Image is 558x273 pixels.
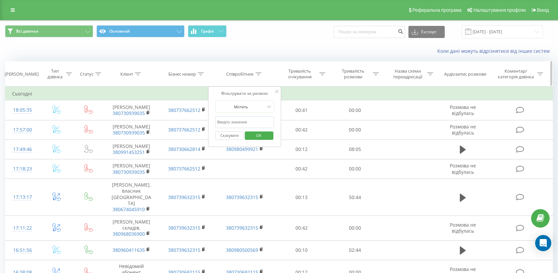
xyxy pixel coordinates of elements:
[168,107,200,113] a: 380737662512
[275,240,328,260] td: 00:10
[120,71,133,77] div: Клієнт
[496,68,535,80] div: Коментар/категорія дзвінка
[537,7,549,13] span: Вихід
[113,247,145,253] a: 380960411635
[275,159,328,179] td: 00:42
[450,104,476,116] span: Розмова не відбулась
[96,25,185,37] button: Основний
[226,225,258,231] a: 380739632315
[450,123,476,136] span: Розмова не відбулась
[437,48,553,54] a: Коли дані можуть відрізнятися вiд інших систем
[334,26,405,38] input: Пошук за номером
[12,104,33,117] div: 18:05:35
[226,194,258,200] a: 380739632315
[215,131,244,140] button: Скасувати
[275,216,328,241] td: 00:42
[275,101,328,120] td: 00:41
[12,143,33,156] div: 17:49:46
[168,194,200,200] a: 380739632315
[245,131,273,140] button: OK
[535,235,551,251] div: Open Intercom Messenger
[328,159,382,179] td: 00:00
[104,120,159,140] td: [PERSON_NAME]
[412,7,462,13] span: Реферальна програма
[104,159,159,179] td: [PERSON_NAME]
[5,25,93,37] button: Всі дзвінки
[328,120,382,140] td: 00:00
[104,216,159,241] td: [PERSON_NAME] складів.
[12,222,33,235] div: 17:11:22
[16,29,38,34] span: Всі дзвінки
[328,240,382,260] td: 02:44
[168,71,196,77] div: Бізнес номер
[444,71,486,77] div: Аудіозапис розмови
[215,90,274,97] div: Фільтрувати за умовою
[188,25,227,37] button: Графік
[12,244,33,257] div: 16:51:56
[12,191,33,204] div: 17:13:17
[5,71,39,77] div: [PERSON_NAME]
[201,29,214,34] span: Графік
[249,130,268,141] span: OK
[328,140,382,159] td: 08:05
[226,146,258,152] a: 380980499921
[113,149,145,155] a: 380991453251
[113,110,145,116] a: 380730939035
[113,231,145,237] a: 380968036900
[113,169,145,175] a: 380730939035
[80,71,93,77] div: Статус
[275,140,328,159] td: 00:12
[335,68,371,80] div: Тривалість розмови
[104,140,159,159] td: [PERSON_NAME]
[275,179,328,216] td: 00:13
[390,68,426,80] div: Назва схеми переадресації
[168,146,200,152] a: 380730662814
[473,7,526,13] span: Налаштування профілю
[275,120,328,140] td: 00:42
[450,222,476,234] span: Розмова не відбулась
[328,216,382,241] td: 00:00
[113,206,145,212] a: 380674045910
[168,165,200,172] a: 380737662512
[168,247,200,253] a: 380739632315
[226,71,254,77] div: Співробітник
[104,179,159,216] td: [PERSON_NAME]. власник [GEOGRAPHIC_DATA]
[226,247,258,253] a: 380980500569
[408,26,445,38] button: Експорт
[328,101,382,120] td: 00:00
[168,126,200,133] a: 380737662512
[282,68,318,80] div: Тривалість очікування
[168,225,200,231] a: 380739632315
[113,129,145,136] a: 380730939035
[450,162,476,175] span: Розмова не відбулась
[12,123,33,136] div: 17:57:00
[12,162,33,175] div: 17:18:23
[5,87,553,101] td: Сьогодні
[328,179,382,216] td: 50:44
[215,116,274,128] input: Введіть значення
[104,101,159,120] td: [PERSON_NAME]
[45,68,64,80] div: Тип дзвінка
